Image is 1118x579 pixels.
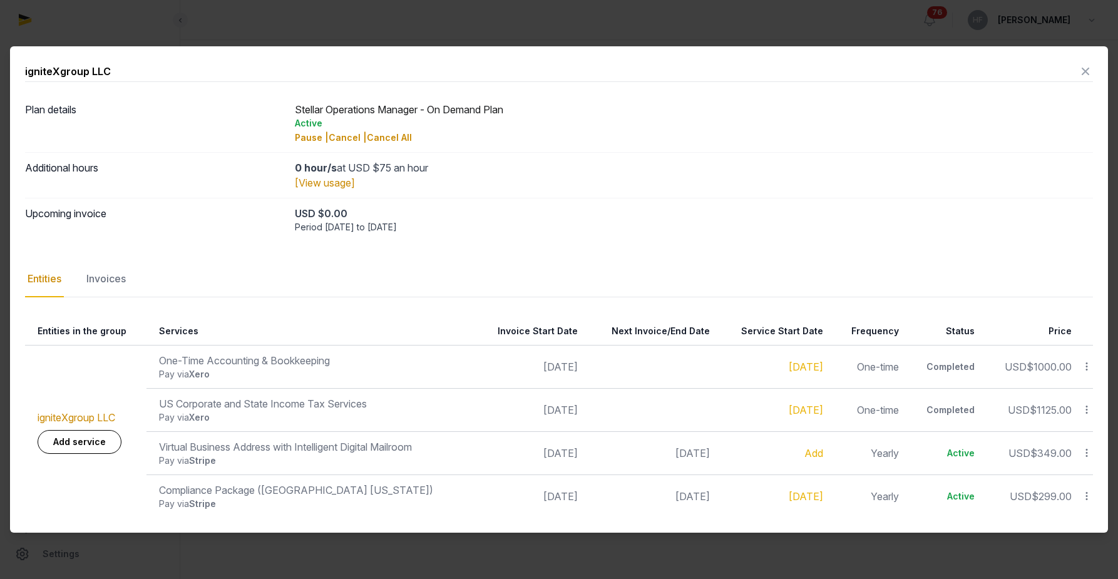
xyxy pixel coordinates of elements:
td: Yearly [831,432,906,475]
div: Period [DATE] to [DATE] [295,221,1094,233]
th: Frequency [831,317,906,346]
div: Pay via [159,368,466,381]
span: Pause | [295,132,329,143]
div: Active [919,490,975,503]
div: Pay via [159,411,466,424]
span: Cancel | [329,132,367,143]
th: Entities in the group [25,317,146,346]
span: $1125.00 [1030,404,1072,416]
a: Add [804,447,823,459]
div: Stellar Operations Manager - On Demand Plan [295,102,1094,145]
dt: Plan details [25,102,285,145]
span: Stripe [189,455,216,466]
td: [DATE] [474,346,585,389]
span: [DATE] [675,447,710,459]
th: Next Invoice/End Date [585,317,717,346]
a: [View usage] [295,177,355,189]
span: $299.00 [1032,490,1072,503]
dt: Upcoming invoice [25,206,285,233]
td: [DATE] [474,389,585,432]
div: Entities [25,261,64,297]
span: Stripe [189,498,216,509]
div: Completed [919,361,975,373]
th: Service Start Date [717,317,831,346]
td: [DATE] [474,475,585,518]
td: [DATE] [474,432,585,475]
a: [DATE] [789,490,823,503]
div: Pay via [159,498,466,510]
dt: Additional hours [25,160,285,190]
span: USD [1005,361,1027,373]
div: Compliance Package ([GEOGRAPHIC_DATA] [US_STATE]) [159,483,466,498]
th: Price [982,317,1079,346]
div: Virtual Business Address with Intelligent Digital Mailroom [159,439,466,454]
strong: 0 hour/s [295,161,337,174]
td: One-time [831,346,906,389]
span: $349.00 [1030,447,1072,459]
div: Active [295,117,1094,130]
td: Yearly [831,475,906,518]
span: USD [1008,447,1030,459]
span: [DATE] [675,490,710,503]
span: $1000.00 [1027,361,1072,373]
th: Services [146,317,474,346]
span: Xero [189,412,210,423]
div: Active [919,447,975,459]
span: Xero [189,369,210,379]
div: One-Time Accounting & Bookkeeping [159,353,466,368]
a: Add service [38,430,121,454]
th: Status [906,317,982,346]
td: One-time [831,389,906,432]
div: US Corporate and State Income Tax Services [159,396,466,411]
div: at USD $75 an hour [295,160,1094,175]
a: [DATE] [789,404,823,416]
div: USD $0.00 [295,206,1094,221]
th: Invoice Start Date [474,317,585,346]
a: [DATE] [789,361,823,373]
span: USD [1010,490,1032,503]
span: USD [1008,404,1030,416]
div: Invoices [84,261,128,297]
nav: Tabs [25,261,1093,297]
div: Completed [919,404,975,416]
div: Pay via [159,454,466,467]
div: igniteXgroup LLC [25,64,111,79]
a: igniteXgroup LLC [38,411,115,424]
span: Cancel All [367,132,412,143]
